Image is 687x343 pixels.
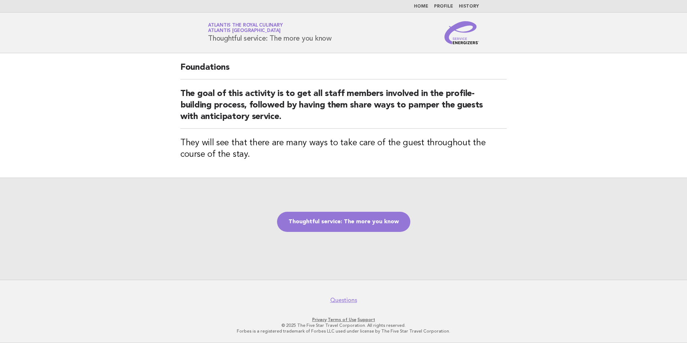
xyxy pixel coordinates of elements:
a: Atlantis the Royal CulinaryAtlantis [GEOGRAPHIC_DATA] [208,23,282,33]
a: Home [414,4,428,9]
h1: Thoughtful service: The more you know [208,23,332,42]
a: Questions [330,297,357,304]
a: Thoughtful service: The more you know [277,212,410,232]
a: Support [358,317,375,322]
span: Atlantis [GEOGRAPHIC_DATA] [208,29,281,33]
a: Terms of Use [328,317,356,322]
p: © 2025 The Five Star Travel Corporation. All rights reserved. [124,323,563,328]
a: Privacy [312,317,327,322]
p: Forbes is a registered trademark of Forbes LLC used under license by The Five Star Travel Corpora... [124,328,563,334]
h2: Foundations [180,62,507,79]
h2: The goal of this activity is to get all staff members involved in the profile-building process, f... [180,88,507,129]
a: History [459,4,479,9]
h3: They will see that there are many ways to take care of the guest throughout the course of the stay. [180,137,507,160]
p: · · [124,317,563,323]
a: Profile [434,4,453,9]
img: Service Energizers [444,21,479,44]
